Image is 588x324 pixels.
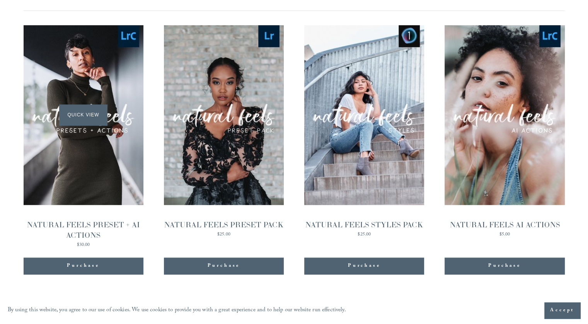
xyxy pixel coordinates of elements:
[304,25,424,239] a: NATURAL FEELS STYLES PACK
[208,262,240,270] span: Purchase
[24,220,143,240] div: NATURAL FEELS PRESET + AI ACTIONS
[164,25,284,239] a: NATURAL FEELS PRESET PACK
[305,220,423,230] div: NATURAL FEELS STYLES PACK
[445,257,564,275] button: Purchase
[164,220,284,230] div: NATURAL FEELS PRESET PACK
[164,257,284,275] button: Purchase
[348,262,380,270] span: Purchase
[488,262,521,270] span: Purchase
[305,232,423,237] div: $25.00
[449,220,560,230] div: NATURAL FEELS AI ACTIONS
[550,307,574,314] span: Accept
[67,262,99,270] span: Purchase
[24,257,143,275] button: Purchase
[449,232,560,237] div: $5.00
[164,232,284,237] div: $25.00
[59,104,107,126] span: Quick View
[8,305,346,316] p: By using this website, you agree to our use of cookies. We use cookies to provide you with a grea...
[304,257,424,275] button: Purchase
[544,302,580,319] button: Accept
[24,25,143,249] a: NATURAL FEELS PRESET + AI ACTIONS
[24,243,143,247] div: $30.00
[445,25,564,239] a: NATURAL FEELS AI ACTIONS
